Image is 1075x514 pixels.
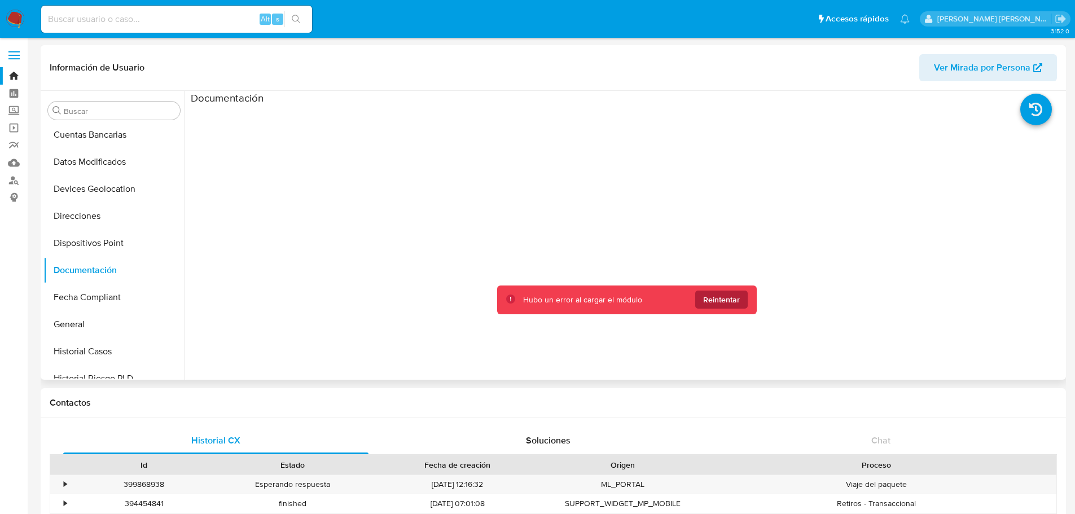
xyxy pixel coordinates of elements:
[218,475,367,494] div: Esperando respuesta
[64,479,67,490] div: •
[705,459,1048,471] div: Proceso
[556,459,689,471] div: Origen
[191,434,240,447] span: Historial CX
[218,494,367,513] div: finished
[52,106,62,115] button: Buscar
[70,475,218,494] div: 399868938
[50,397,1057,408] h1: Contactos
[919,54,1057,81] button: Ver Mirada por Persona
[43,338,185,365] button: Historial Casos
[43,365,185,392] button: Historial Riesgo PLD
[43,284,185,311] button: Fecha Compliant
[549,475,697,494] div: ML_PORTAL
[871,434,890,447] span: Chat
[78,459,210,471] div: Id
[43,257,185,284] button: Documentación
[826,13,889,25] span: Accesos rápidos
[43,175,185,203] button: Devices Geolocation
[43,121,185,148] button: Cuentas Bancarias
[697,475,1056,494] div: Viaje del paquete
[900,14,910,24] a: Notificaciones
[375,459,541,471] div: Fecha de creación
[1055,13,1067,25] a: Salir
[526,434,571,447] span: Soluciones
[367,494,549,513] div: [DATE] 07:01:08
[697,494,1056,513] div: Retiros - Transaccional
[226,459,359,471] div: Estado
[43,230,185,257] button: Dispositivos Point
[284,11,308,27] button: search-icon
[43,203,185,230] button: Direcciones
[367,475,549,494] div: [DATE] 12:16:32
[43,148,185,175] button: Datos Modificados
[70,494,218,513] div: 394454841
[549,494,697,513] div: SUPPORT_WIDGET_MP_MOBILE
[50,62,144,73] h1: Información de Usuario
[64,106,175,116] input: Buscar
[41,12,312,27] input: Buscar usuario o caso...
[64,498,67,509] div: •
[276,14,279,24] span: s
[934,54,1030,81] span: Ver Mirada por Persona
[43,311,185,338] button: General
[261,14,270,24] span: Alt
[937,14,1051,24] p: leonardo.alvarezortiz@mercadolibre.com.co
